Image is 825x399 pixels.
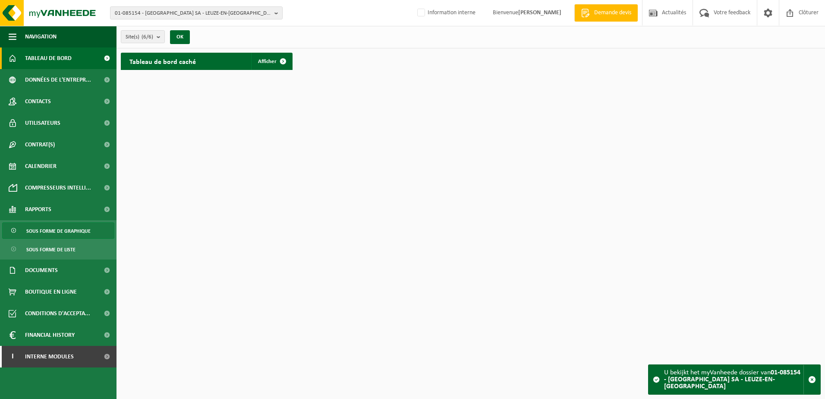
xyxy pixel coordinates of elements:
[664,365,803,394] div: U bekijkt het myVanheede dossier van
[2,241,114,257] a: Sous forme de liste
[26,241,76,258] span: Sous forme de liste
[25,177,91,199] span: Compresseurs intelli...
[518,9,561,16] strong: [PERSON_NAME]
[25,260,58,281] span: Documents
[115,7,271,20] span: 01-085154 - [GEOGRAPHIC_DATA] SA - LEUZE-EN-[GEOGRAPHIC_DATA]
[25,324,75,346] span: Financial History
[25,155,57,177] span: Calendrier
[121,30,165,43] button: Site(s)(6/6)
[25,134,55,155] span: Contrat(s)
[25,112,60,134] span: Utilisateurs
[26,223,91,239] span: Sous forme de graphique
[664,369,800,390] strong: 01-085154 - [GEOGRAPHIC_DATA] SA - LEUZE-EN-[GEOGRAPHIC_DATA]
[25,69,91,91] span: Données de l'entrepr...
[25,281,77,303] span: Boutique en ligne
[251,53,292,70] a: Afficher
[25,91,51,112] span: Contacts
[25,199,51,220] span: Rapports
[2,222,114,239] a: Sous forme de graphique
[126,31,153,44] span: Site(s)
[25,26,57,47] span: Navigation
[258,59,277,64] span: Afficher
[574,4,638,22] a: Demande devis
[142,34,153,40] count: (6/6)
[416,6,475,19] label: Information interne
[25,47,72,69] span: Tableau de bord
[25,346,74,367] span: Interne modules
[592,9,633,17] span: Demande devis
[9,346,16,367] span: I
[25,303,90,324] span: Conditions d'accepta...
[170,30,190,44] button: OK
[110,6,283,19] button: 01-085154 - [GEOGRAPHIC_DATA] SA - LEUZE-EN-[GEOGRAPHIC_DATA]
[121,53,205,70] h2: Tableau de bord caché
